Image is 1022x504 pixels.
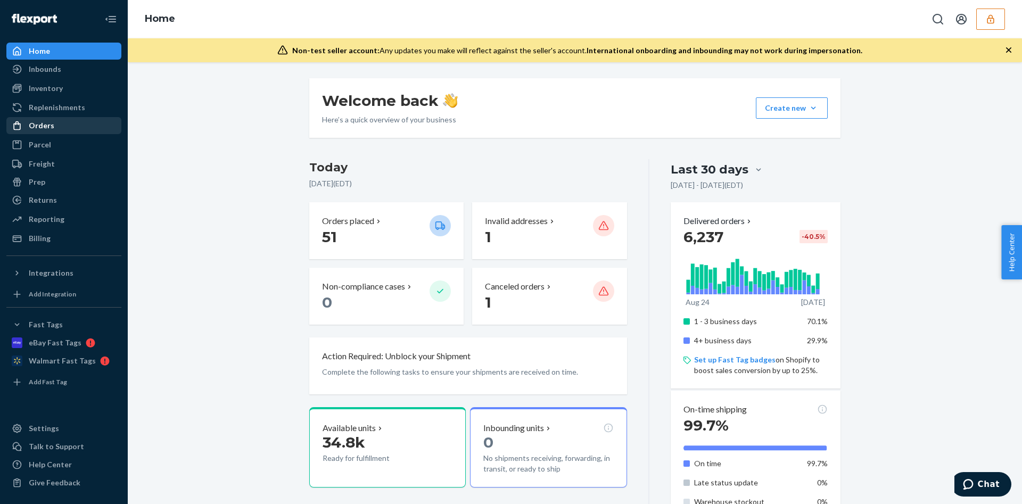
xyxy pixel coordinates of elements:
[927,9,949,30] button: Open Search Box
[29,459,72,470] div: Help Center
[951,9,972,30] button: Open account menu
[6,80,121,97] a: Inventory
[322,114,458,125] p: Here’s a quick overview of your business
[694,355,776,364] a: Set up Fast Tag badges
[483,433,493,451] span: 0
[29,102,85,113] div: Replenishments
[29,477,80,488] div: Give Feedback
[671,161,748,178] div: Last 30 days
[323,433,365,451] span: 34.8k
[322,293,332,311] span: 0
[136,4,184,35] ol: breadcrumbs
[29,319,63,330] div: Fast Tags
[6,117,121,134] a: Orders
[309,202,464,259] button: Orders placed 51
[472,202,627,259] button: Invalid addresses 1
[485,280,545,293] p: Canceled orders
[683,228,723,246] span: 6,237
[800,230,828,243] div: -40.5 %
[322,91,458,110] h1: Welcome back
[6,474,121,491] button: Give Feedback
[322,367,614,377] p: Complete the following tasks to ensure your shipments are received on time.
[6,99,121,116] a: Replenishments
[6,265,121,282] button: Integrations
[694,458,799,469] p: On time
[801,297,825,308] p: [DATE]
[292,46,380,55] span: Non-test seller account:
[6,334,121,351] a: eBay Fast Tags
[694,335,799,346] p: 4+ business days
[694,354,828,376] p: on Shopify to boost sales conversion by up to 25%.
[6,438,121,455] button: Talk to Support
[29,120,54,131] div: Orders
[485,293,491,311] span: 1
[29,139,51,150] div: Parcel
[29,356,96,366] div: Walmart Fast Tags
[807,459,828,468] span: 99.7%
[322,350,471,362] p: Action Required: Unblock your Shipment
[309,159,627,176] h3: Today
[29,337,81,348] div: eBay Fast Tags
[485,228,491,246] span: 1
[322,228,337,246] span: 51
[472,268,627,325] button: Canceled orders 1
[6,211,121,228] a: Reporting
[954,472,1011,499] iframe: Opens a widget where you can chat to one of our agents
[6,456,121,473] a: Help Center
[323,422,376,434] p: Available units
[29,423,59,434] div: Settings
[1001,225,1022,279] button: Help Center
[29,233,51,244] div: Billing
[309,268,464,325] button: Non-compliance cases 0
[683,215,753,227] button: Delivered orders
[683,416,729,434] span: 99.7%
[309,178,627,189] p: [DATE] ( EDT )
[29,46,50,56] div: Home
[756,97,828,119] button: Create new
[483,422,544,434] p: Inbounding units
[817,478,828,487] span: 0%
[29,64,61,75] div: Inbounds
[29,441,84,452] div: Talk to Support
[683,403,747,416] p: On-time shipping
[485,215,548,227] p: Invalid addresses
[483,453,613,474] p: No shipments receiving, forwarding, in transit, or ready to ship
[6,43,121,60] a: Home
[6,420,121,437] a: Settings
[292,45,862,56] div: Any updates you make will reflect against the seller's account.
[29,83,63,94] div: Inventory
[29,195,57,205] div: Returns
[6,352,121,369] a: Walmart Fast Tags
[29,268,73,278] div: Integrations
[29,377,67,386] div: Add Fast Tag
[12,14,57,24] img: Flexport logo
[671,180,743,191] p: [DATE] - [DATE] ( EDT )
[686,297,710,308] p: Aug 24
[322,280,405,293] p: Non-compliance cases
[587,46,862,55] span: International onboarding and inbounding may not work during impersonation.
[29,159,55,169] div: Freight
[694,316,799,327] p: 1 - 3 business days
[145,13,175,24] a: Home
[6,230,121,247] a: Billing
[6,136,121,153] a: Parcel
[6,155,121,172] a: Freight
[470,407,627,488] button: Inbounding units0No shipments receiving, forwarding, in transit, or ready to ship
[100,9,121,30] button: Close Navigation
[6,173,121,191] a: Prep
[807,317,828,326] span: 70.1%
[443,93,458,108] img: hand-wave emoji
[29,214,64,225] div: Reporting
[694,477,799,488] p: Late status update
[6,286,121,303] a: Add Integration
[309,407,466,488] button: Available units34.8kReady for fulfillment
[322,215,374,227] p: Orders placed
[6,61,121,78] a: Inbounds
[6,192,121,209] a: Returns
[6,374,121,391] a: Add Fast Tag
[323,453,421,464] p: Ready for fulfillment
[6,316,121,333] button: Fast Tags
